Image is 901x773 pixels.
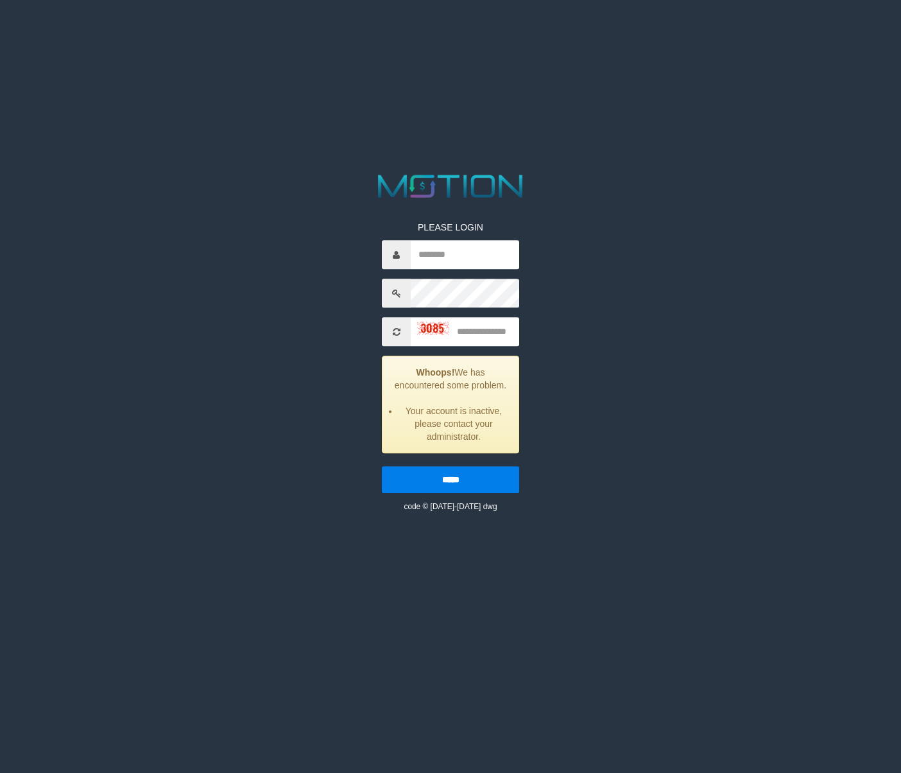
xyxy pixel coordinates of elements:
img: captcha [417,322,449,334]
li: Your account is inactive, please contact your administrator. [399,405,509,444]
small: code © [DATE]-[DATE] dwg [404,503,497,512]
strong: Whoops! [416,368,454,378]
p: PLEASE LOGIN [382,221,519,234]
img: MOTION_logo.png [372,171,529,202]
div: We has encountered some problem. [382,356,519,454]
